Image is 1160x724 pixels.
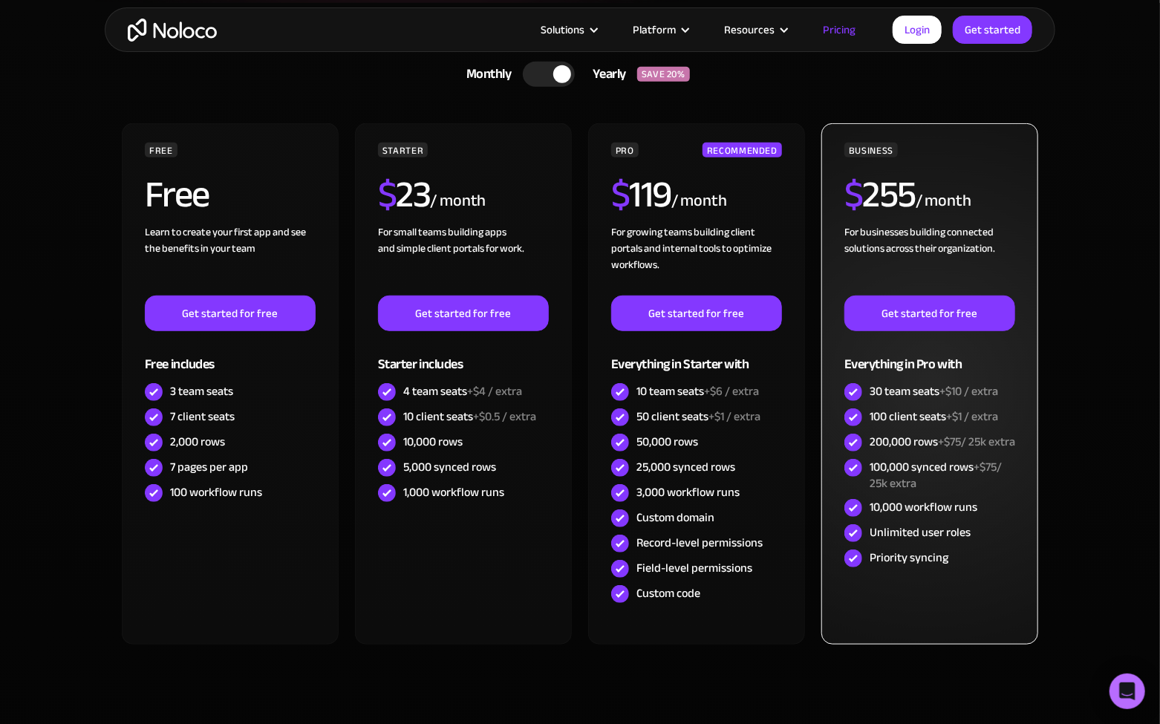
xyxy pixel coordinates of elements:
[611,160,630,229] span: $
[145,176,209,213] h2: Free
[636,408,760,425] div: 50 client seats
[128,19,217,42] a: home
[844,176,916,213] h2: 255
[614,20,706,39] div: Platform
[170,459,248,475] div: 7 pages per app
[170,434,225,450] div: 2,000 rows
[403,484,504,500] div: 1,000 workflow runs
[636,383,759,399] div: 10 team seats
[671,189,727,213] div: / month
[611,331,782,379] div: Everything in Starter with
[844,296,1015,331] a: Get started for free
[378,331,549,379] div: Starter includes
[844,143,898,157] div: BUSINESS
[403,459,496,475] div: 5,000 synced rows
[378,143,428,157] div: STARTER
[170,408,235,425] div: 7 client seats
[1110,674,1145,709] div: Open Intercom Messenger
[870,456,1002,495] span: +$75/ 25k extra
[611,176,671,213] h2: 119
[378,160,397,229] span: $
[953,16,1032,44] a: Get started
[611,224,782,296] div: For growing teams building client portals and internal tools to optimize workflows.
[636,560,752,576] div: Field-level permissions
[893,16,942,44] a: Login
[636,459,735,475] div: 25,000 synced rows
[844,224,1015,296] div: For businesses building connected solutions across their organization. ‍
[704,380,759,402] span: +$6 / extra
[378,176,431,213] h2: 23
[844,331,1015,379] div: Everything in Pro with
[522,20,614,39] div: Solutions
[706,20,804,39] div: Resources
[870,408,998,425] div: 100 client seats
[870,499,977,515] div: 10,000 workflow runs
[939,380,998,402] span: +$10 / extra
[611,143,639,157] div: PRO
[870,383,998,399] div: 30 team seats
[430,189,486,213] div: / month
[870,459,1015,492] div: 100,000 synced rows
[703,143,782,157] div: RECOMMENDED
[170,484,262,500] div: 100 workflow runs
[378,296,549,331] a: Get started for free
[844,160,863,229] span: $
[467,380,522,402] span: +$4 / extra
[473,405,536,428] span: +$0.5 / extra
[403,408,536,425] div: 10 client seats
[870,524,971,541] div: Unlimited user roles
[636,484,740,500] div: 3,000 workflow runs
[636,434,698,450] div: 50,000 rows
[636,585,700,601] div: Custom code
[575,63,637,85] div: Yearly
[145,143,177,157] div: FREE
[170,383,233,399] div: 3 team seats
[611,296,782,331] a: Get started for free
[633,20,676,39] div: Platform
[145,224,316,296] div: Learn to create your first app and see the benefits in your team ‍
[946,405,998,428] span: +$1 / extra
[708,405,760,428] span: +$1 / extra
[636,509,714,526] div: Custom domain
[870,434,1015,450] div: 200,000 rows
[870,549,948,566] div: Priority syncing
[145,296,316,331] a: Get started for free
[938,431,1015,453] span: +$75/ 25k extra
[541,20,584,39] div: Solutions
[145,331,316,379] div: Free includes
[403,383,522,399] div: 4 team seats
[637,67,690,82] div: SAVE 20%
[378,224,549,296] div: For small teams building apps and simple client portals for work. ‍
[916,189,971,213] div: / month
[448,63,523,85] div: Monthly
[804,20,874,39] a: Pricing
[403,434,463,450] div: 10,000 rows
[724,20,775,39] div: Resources
[636,535,763,551] div: Record-level permissions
